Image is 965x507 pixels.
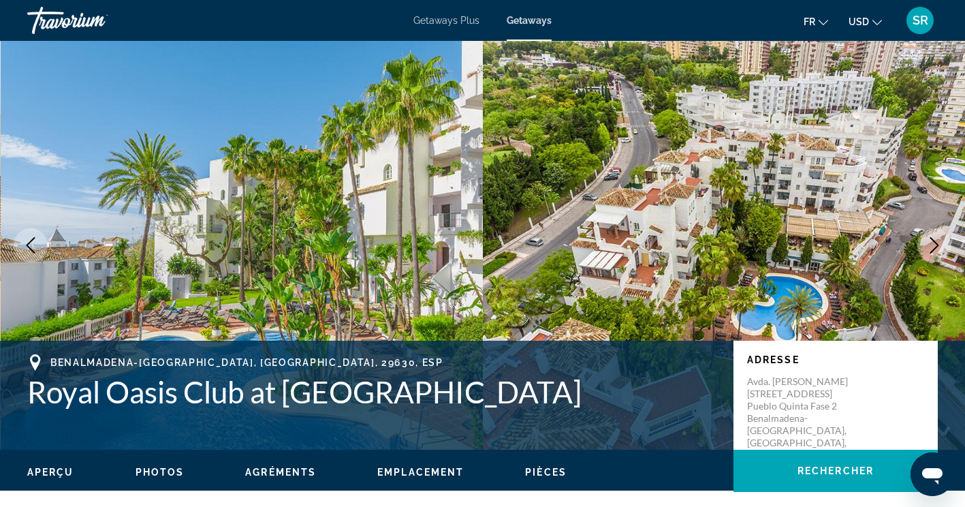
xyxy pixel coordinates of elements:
[525,467,567,478] span: Pièces
[50,357,443,368] span: Benalmadena-[GEOGRAPHIC_DATA], [GEOGRAPHIC_DATA], 29630, ESP
[747,354,924,365] p: Adresse
[136,466,185,478] button: Photos
[27,374,720,410] h1: Royal Oasis Club at [GEOGRAPHIC_DATA]
[911,452,954,496] iframe: Bouton de lancement de la fenêtre de messagerie
[245,466,316,478] button: Agréments
[413,15,479,26] a: Getaways Plus
[27,467,74,478] span: Aperçu
[377,466,464,478] button: Emplacement
[913,14,928,27] span: SR
[849,12,882,31] button: Change currency
[804,12,828,31] button: Change language
[507,15,552,26] a: Getaways
[747,375,856,461] p: Avda. [PERSON_NAME][STREET_ADDRESS] Pueblo Quinta Fase 2 Benalmadena-[GEOGRAPHIC_DATA], [GEOGRAPH...
[14,228,48,262] button: Previous image
[525,466,567,478] button: Pièces
[849,16,869,27] span: USD
[377,467,464,478] span: Emplacement
[733,450,938,492] button: Rechercher
[27,466,74,478] button: Aperçu
[136,467,185,478] span: Photos
[245,467,316,478] span: Agréments
[902,6,938,35] button: User Menu
[797,465,874,476] span: Rechercher
[27,3,163,38] a: Travorium
[804,16,815,27] span: fr
[917,228,951,262] button: Next image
